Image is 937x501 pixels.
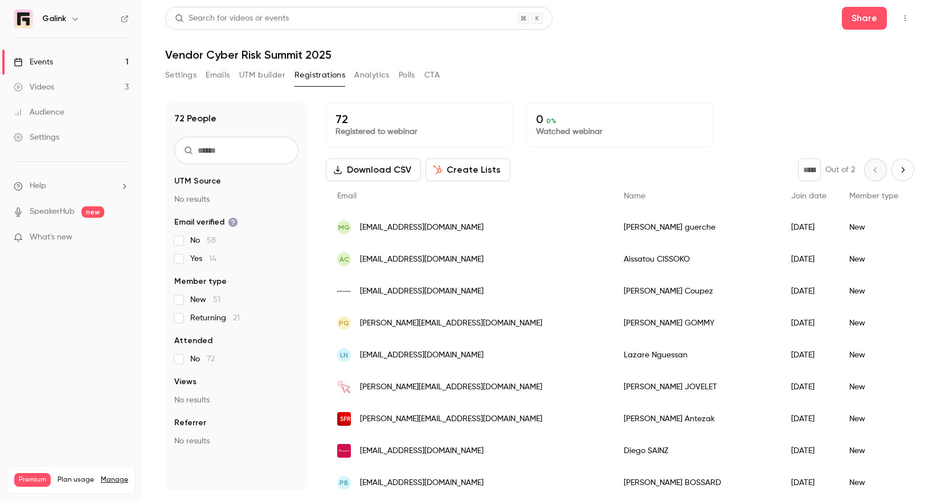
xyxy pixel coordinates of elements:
span: Member type [174,276,227,287]
div: [PERSON_NAME] Antezak [612,403,780,435]
span: New [190,294,220,306]
p: 72 [335,112,503,126]
div: [PERSON_NAME] BOSSARD [612,467,780,499]
button: Registrations [294,66,345,84]
p: Registered to webinar [335,126,503,137]
span: [EMAIL_ADDRESS][DOMAIN_NAME] [360,445,484,457]
span: Member type [849,192,898,200]
div: Search for videos or events [175,13,289,25]
div: Events [14,56,53,68]
span: Help [30,180,46,192]
span: PG [339,318,349,328]
button: UTM builder [239,66,285,84]
div: Settings [14,132,59,143]
span: [EMAIL_ADDRESS][DOMAIN_NAME] [360,254,484,266]
div: Videos [14,82,54,93]
div: New [838,275,910,307]
div: Diego SAINZ [612,435,780,467]
span: What's new [30,231,72,243]
span: [EMAIL_ADDRESS][DOMAIN_NAME] [360,222,484,234]
div: [PERSON_NAME] Coupez [612,275,780,307]
div: New [838,211,910,243]
img: verspieren.com [337,444,351,458]
div: [DATE] [780,211,838,243]
button: Analytics [354,66,390,84]
span: Views [174,376,197,388]
img: essilor.fr [337,291,351,292]
div: New [838,307,910,339]
button: Settings [165,66,197,84]
span: LN [340,350,348,360]
p: 0 [536,112,703,126]
span: Email verified [174,217,238,228]
span: 0 % [546,117,557,125]
img: sfr.fr [337,412,351,426]
li: help-dropdown-opener [14,180,129,192]
div: [DATE] [780,467,838,499]
span: No [190,235,216,246]
span: Name [624,192,645,200]
div: Aissatou CISSOKO [612,243,780,275]
span: Join date [791,192,826,200]
div: [DATE] [780,243,838,275]
p: Out of 2 [825,164,855,176]
span: mg [338,222,350,233]
span: Returning [190,312,240,324]
button: Share [842,7,887,30]
div: [DATE] [780,371,838,403]
span: 72 [207,355,215,363]
span: No [190,353,215,365]
p: No results [174,435,298,447]
button: Emails [206,66,230,84]
p: No results [174,194,298,205]
span: 51 [213,296,220,304]
div: New [838,243,910,275]
span: Email [337,192,357,200]
span: [EMAIL_ADDRESS][DOMAIN_NAME] [360,477,484,489]
div: New [838,339,910,371]
h1: Vendor Cyber Risk Summit 2025 [165,48,914,62]
h1: 72 People [174,112,216,125]
button: Create Lists [425,158,510,181]
span: [EMAIL_ADDRESS][DOMAIN_NAME] [360,286,484,298]
div: [DATE] [780,339,838,371]
img: Galink [14,10,32,28]
button: Polls [399,66,415,84]
span: PB [339,478,349,488]
div: Lazare Nguessan [612,339,780,371]
span: Premium [14,473,51,487]
span: Yes [190,253,216,264]
span: Attended [174,335,212,347]
span: [PERSON_NAME][EMAIL_ADDRESS][DOMAIN_NAME] [360,413,542,425]
button: CTA [424,66,440,84]
span: Referrer [174,417,206,429]
div: [DATE] [780,307,838,339]
p: Watched webinar [536,126,703,137]
section: facet-groups [174,176,298,447]
div: New [838,467,910,499]
span: 14 [209,255,216,263]
h6: Galink [42,13,66,25]
div: New [838,435,910,467]
span: Plan usage [58,475,94,484]
a: Manage [101,475,128,484]
span: [PERSON_NAME][EMAIL_ADDRESS][DOMAIN_NAME] [360,381,542,393]
button: Download CSV [326,158,421,181]
div: Audience [14,107,64,118]
span: AC [339,254,349,264]
div: [PERSON_NAME] GOMMY [612,307,780,339]
div: [PERSON_NAME] guerche [612,211,780,243]
p: No results [174,394,298,406]
div: [DATE] [780,275,838,307]
span: 21 [233,314,240,322]
div: [PERSON_NAME] JOVELET [612,371,780,403]
span: UTM Source [174,176,221,187]
button: Next page [891,158,914,181]
div: New [838,403,910,435]
div: [DATE] [780,403,838,435]
span: 58 [207,237,216,245]
span: new [81,206,104,218]
div: New [838,371,910,403]
img: avantdecliquer.com [337,380,351,394]
span: [EMAIL_ADDRESS][DOMAIN_NAME] [360,349,484,361]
